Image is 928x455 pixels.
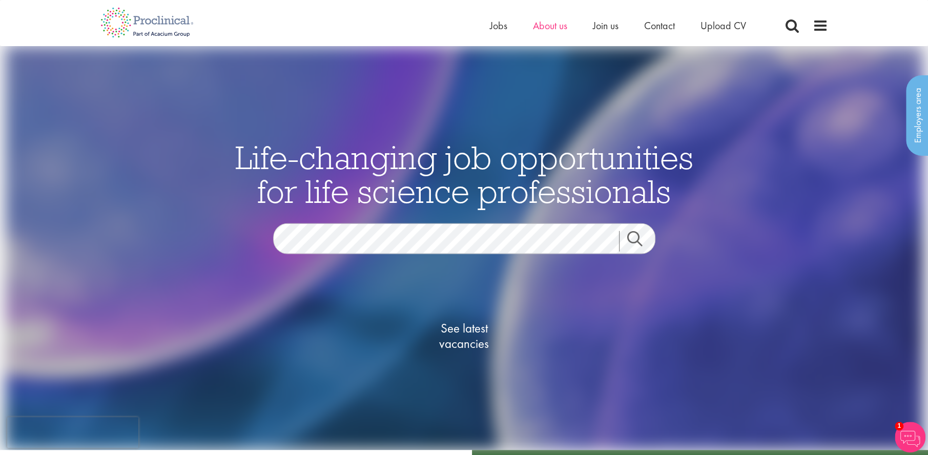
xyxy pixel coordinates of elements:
img: Chatbot [895,422,925,452]
a: Job search submit button [619,231,663,252]
a: Contact [644,19,675,32]
iframe: reCAPTCHA [7,417,138,448]
a: See latestvacancies [413,280,515,392]
a: Join us [593,19,618,32]
span: Life-changing job opportunities for life science professionals [235,137,693,212]
a: Upload CV [700,19,746,32]
a: About us [533,19,567,32]
a: Jobs [490,19,507,32]
span: 1 [895,422,903,430]
span: See latest vacancies [413,321,515,351]
img: candidate home [5,46,922,450]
